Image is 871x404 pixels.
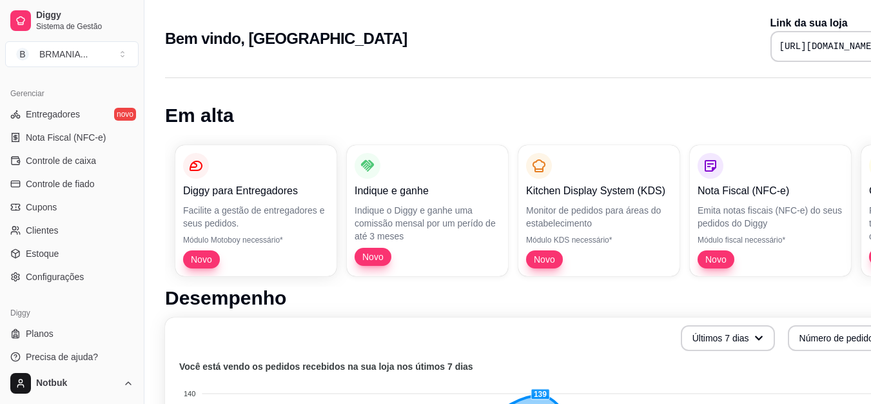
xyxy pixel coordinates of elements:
a: Entregadoresnovo [5,104,139,125]
div: BRMANIA ... [39,48,88,61]
tspan: 140 [184,390,195,398]
span: Configurações [26,270,84,283]
p: Diggy para Entregadores [183,183,329,199]
span: Diggy [36,10,133,21]
span: Sistema de Gestão [36,21,133,32]
p: Módulo KDS necessário* [526,235,672,245]
span: Novo [186,253,217,266]
a: DiggySistema de Gestão [5,5,139,36]
p: Kitchen Display System (KDS) [526,183,672,199]
p: Emita notas fiscais (NFC-e) do seus pedidos do Diggy [698,204,843,230]
a: Controle de caixa [5,150,139,171]
span: Novo [357,250,389,263]
span: Precisa de ajuda? [26,350,98,363]
p: Indique o Diggy e ganhe uma comissão mensal por um perído de até 3 meses [355,204,500,243]
p: Indique e ganhe [355,183,500,199]
button: Últimos 7 dias [681,325,775,351]
div: Gerenciar [5,83,139,104]
h2: Bem vindo, [GEOGRAPHIC_DATA] [165,28,407,49]
a: Configurações [5,267,139,287]
a: Planos [5,323,139,344]
button: Notbuk [5,368,139,399]
span: Estoque [26,247,59,260]
span: Novo [700,253,732,266]
a: Estoque [5,243,139,264]
p: Facilite a gestão de entregadores e seus pedidos. [183,204,329,230]
span: Clientes [26,224,59,237]
button: Nota Fiscal (NFC-e)Emita notas fiscais (NFC-e) do seus pedidos do DiggyMódulo fiscal necessário*Novo [690,145,851,276]
a: Controle de fiado [5,174,139,194]
p: Monitor de pedidos para áreas do estabelecimento [526,204,672,230]
button: Indique e ganheIndique o Diggy e ganhe uma comissão mensal por um perído de até 3 mesesNovo [347,145,508,276]
a: Clientes [5,220,139,241]
span: B [16,48,29,61]
span: Novo [529,253,560,266]
p: Módulo fiscal necessário* [698,235,843,245]
span: Nota Fiscal (NFC-e) [26,131,106,144]
p: Módulo Motoboy necessário* [183,235,329,245]
span: Entregadores [26,108,80,121]
p: Nota Fiscal (NFC-e) [698,183,843,199]
a: Precisa de ajuda? [5,347,139,367]
button: Select a team [5,41,139,67]
button: Diggy para EntregadoresFacilite a gestão de entregadores e seus pedidos.Módulo Motoboy necessário... [175,145,337,276]
div: Diggy [5,303,139,323]
span: Planos [26,327,54,340]
text: Você está vendo os pedidos recebidos na sua loja nos útimos 7 dias [179,361,473,372]
a: Nota Fiscal (NFC-e) [5,127,139,148]
span: Controle de caixa [26,154,96,167]
span: Controle de fiado [26,177,95,190]
span: Notbuk [36,378,118,389]
a: Cupons [5,197,139,217]
button: Kitchen Display System (KDS)Monitor de pedidos para áreas do estabelecimentoMódulo KDS necessário... [518,145,680,276]
span: Cupons [26,201,57,214]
